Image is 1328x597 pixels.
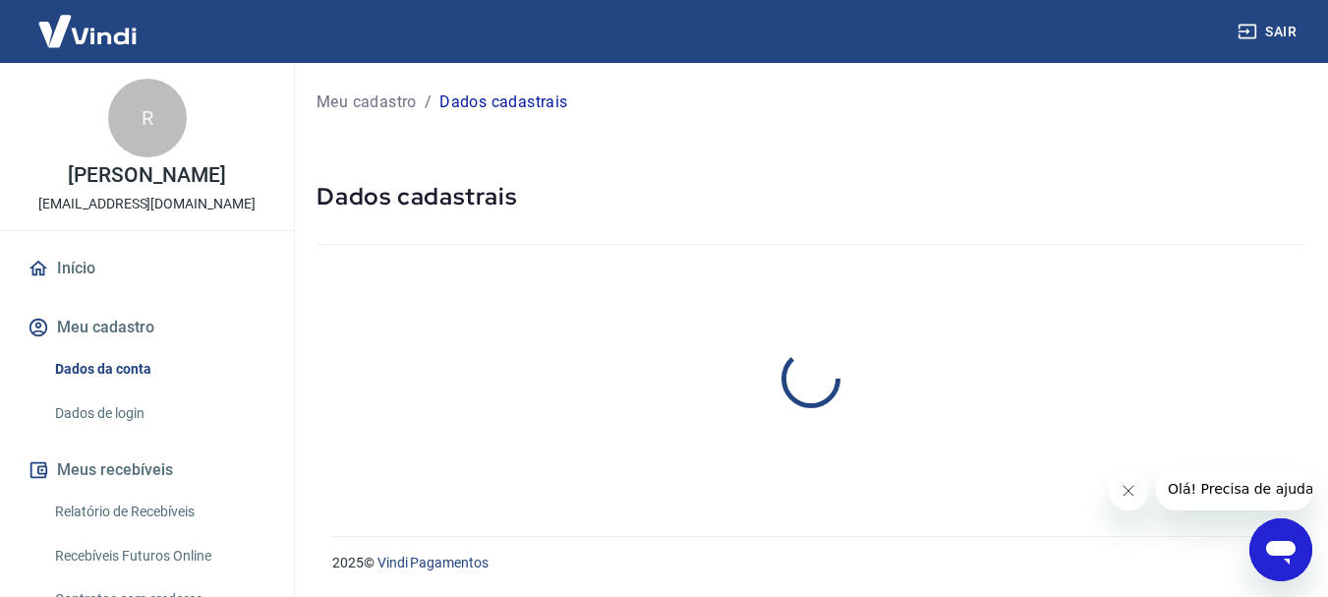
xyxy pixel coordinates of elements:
iframe: Botão para abrir a janela de mensagens [1249,518,1312,581]
a: Dados da conta [47,349,270,389]
button: Sair [1234,14,1304,50]
p: [EMAIL_ADDRESS][DOMAIN_NAME] [38,194,256,214]
a: Recebíveis Futuros Online [47,536,270,576]
div: R [108,79,187,157]
p: Dados cadastrais [439,90,567,114]
span: Olá! Precisa de ajuda? [12,14,165,30]
iframe: Fechar mensagem [1109,471,1148,510]
button: Meus recebíveis [24,448,270,492]
a: Vindi Pagamentos [377,555,489,570]
p: 2025 © [332,553,1281,573]
iframe: Mensagem da empresa [1156,467,1312,510]
img: Vindi [24,1,151,61]
a: Dados de login [47,393,270,434]
a: Meu cadastro [317,90,417,114]
p: / [425,90,432,114]
a: Início [24,247,270,290]
button: Meu cadastro [24,306,270,349]
a: Relatório de Recebíveis [47,492,270,532]
h5: Dados cadastrais [317,181,1304,212]
p: [PERSON_NAME] [68,165,225,186]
